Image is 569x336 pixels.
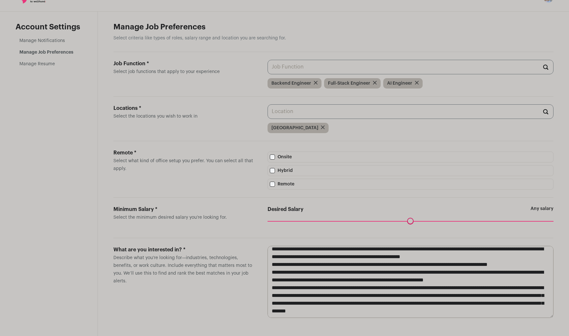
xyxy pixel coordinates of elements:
span: Full-Stack Engineer [328,80,370,87]
input: Location [268,104,553,119]
span: Select what kind of office setup you prefer. You can select all that apply. [113,159,253,171]
span: AI Engineer [387,80,412,87]
label: Desired Salary [268,205,303,213]
input: Job Function [268,60,553,74]
a: Manage Notifications [19,38,65,43]
span: Describe what you’re looking for—industries, technologies, benefits, or work culture. Include eve... [113,256,252,283]
span: Select the minimum desired salary you’re looking for. [113,215,227,220]
input: Onsite [270,154,275,160]
span: Select job functions that apply to your experience [113,69,220,74]
span: Backend Engineer [271,80,311,87]
a: Manage Resume [19,62,55,66]
a: Manage Job Preferences [19,50,73,55]
input: Remote [270,182,275,187]
p: Select criteria like types of roles, salary range and location you are searching for. [113,35,553,41]
span: Select the locations you wish to work in [113,114,197,119]
h1: Manage Job Preferences [113,22,553,32]
span: [GEOGRAPHIC_DATA] [271,125,318,131]
label: Remote [268,179,553,190]
div: Minimum Salary * [113,205,257,213]
header: Account Settings [16,22,82,32]
span: Any salary [531,205,553,221]
label: Onsite [268,152,553,163]
div: Locations * [113,104,257,112]
input: Hybrid [270,168,275,173]
label: Hybrid [268,165,553,176]
div: What are you interested in? * [113,246,257,254]
div: Job Function * [113,60,257,68]
div: Remote * [113,149,257,157]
